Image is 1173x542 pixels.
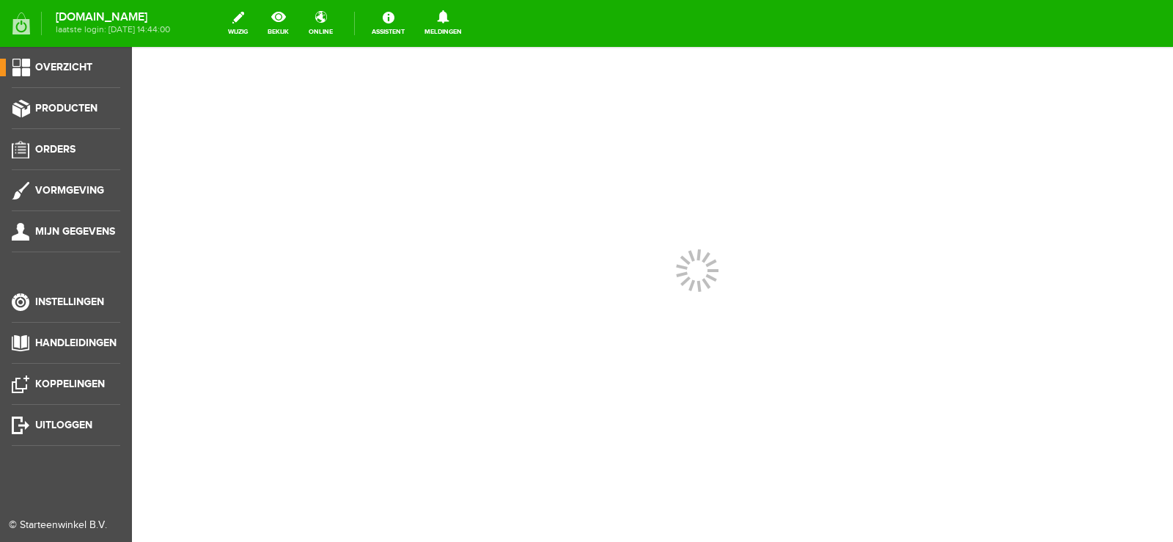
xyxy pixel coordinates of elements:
[56,13,170,21] strong: [DOMAIN_NAME]
[35,378,105,390] span: Koppelingen
[35,102,98,114] span: Producten
[416,7,471,40] a: Meldingen
[56,26,170,34] span: laatste login: [DATE] 14:44:00
[35,143,76,155] span: Orders
[35,61,92,73] span: Overzicht
[35,419,92,431] span: Uitloggen
[35,296,104,308] span: Instellingen
[35,184,104,197] span: Vormgeving
[300,7,342,40] a: online
[259,7,298,40] a: bekijk
[363,7,413,40] a: Assistent
[35,337,117,349] span: Handleidingen
[35,225,115,238] span: Mijn gegevens
[219,7,257,40] a: wijzig
[9,518,111,533] div: © Starteenwinkel B.V.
